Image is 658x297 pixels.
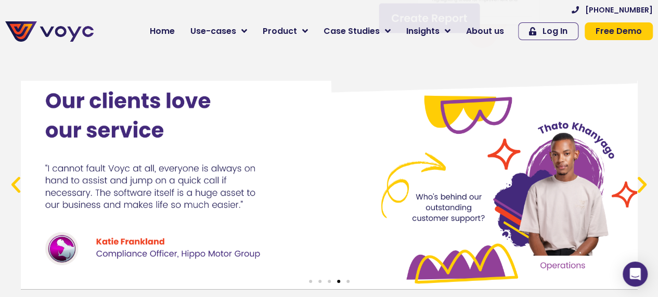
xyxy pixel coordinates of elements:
[518,22,578,40] a: Log In
[309,280,312,283] span: Go to slide 1
[596,27,642,35] span: Free Demo
[466,25,504,38] span: About us
[324,25,380,38] span: Case Studies
[328,280,331,283] span: Go to slide 3
[623,262,648,287] div: Open Intercom Messenger
[183,21,255,42] a: Use-cases
[346,280,350,283] span: Go to slide 5
[134,42,160,54] span: Phone
[572,6,653,14] a: [PHONE_NUMBER]
[190,25,236,38] span: Use-cases
[406,25,440,38] span: Insights
[255,21,316,42] a: Product
[150,25,175,38] span: Home
[316,21,398,42] a: Case Studies
[585,6,653,14] span: [PHONE_NUMBER]
[134,84,169,96] span: Job title
[337,280,340,283] span: Go to slide 4
[142,21,183,42] a: Home
[458,21,512,42] a: About us
[585,22,653,40] a: Free Demo
[5,175,27,196] div: Previous slide
[21,81,637,289] div: Slides
[5,21,94,42] img: voyc-full-logo
[543,27,567,35] span: Log In
[631,175,653,196] div: Next slide
[318,280,321,283] span: Go to slide 2
[263,25,297,38] span: Product
[21,81,637,289] div: 4 / 5
[398,21,458,42] a: Insights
